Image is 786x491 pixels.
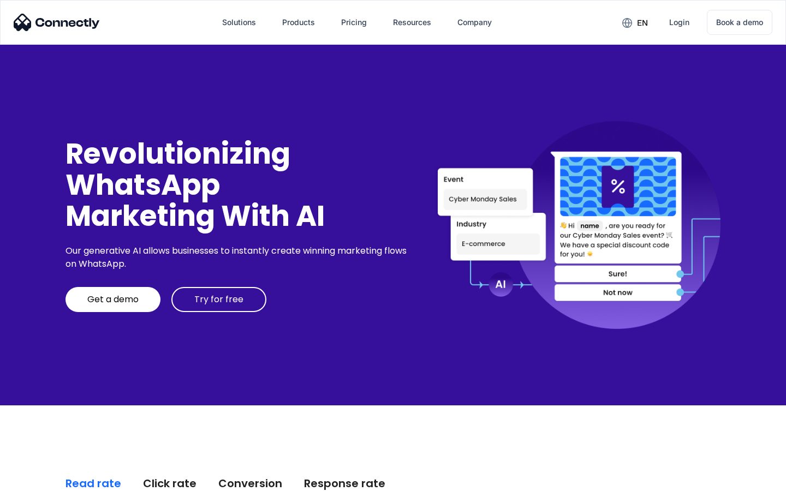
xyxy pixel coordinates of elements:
div: Solutions [222,15,256,30]
a: Login [660,9,698,35]
div: Read rate [65,476,121,491]
a: Try for free [171,287,266,312]
div: en [637,15,648,31]
div: Try for free [194,294,243,305]
div: Pricing [341,15,367,30]
div: Resources [393,15,431,30]
a: Book a demo [707,10,772,35]
div: Login [669,15,689,30]
div: Company [457,15,492,30]
a: Pricing [332,9,376,35]
div: Conversion [218,476,282,491]
div: Revolutionizing WhatsApp Marketing With AI [65,138,410,232]
div: Click rate [143,476,196,491]
img: Connectly Logo [14,14,100,31]
div: Response rate [304,476,385,491]
a: Get a demo [65,287,160,312]
div: Products [282,15,315,30]
div: Get a demo [87,294,139,305]
div: Our generative AI allows businesses to instantly create winning marketing flows on WhatsApp. [65,244,410,271]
